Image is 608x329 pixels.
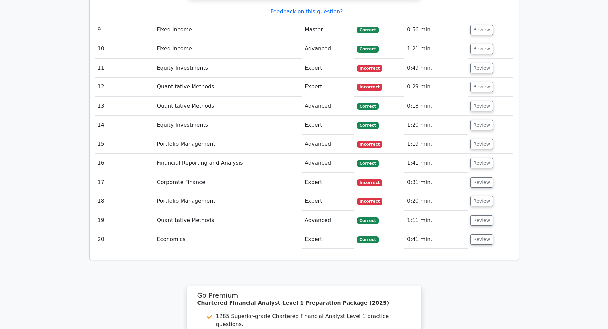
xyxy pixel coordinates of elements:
td: 0:56 min. [404,21,468,39]
span: Correct [357,27,378,33]
td: Master [302,21,354,39]
span: Correct [357,46,378,52]
td: 1:21 min. [404,39,468,58]
td: Quantitative Methods [154,78,303,96]
td: Equity Investments [154,116,303,135]
button: Review [470,44,493,54]
span: Incorrect [357,179,382,186]
td: 1:19 min. [404,135,468,154]
span: Correct [357,236,378,243]
button: Review [470,25,493,35]
td: Economics [154,230,303,249]
span: Correct [357,103,378,110]
td: Expert [302,230,354,249]
td: Portfolio Management [154,192,303,211]
td: 9 [95,21,154,39]
a: Feedback on this question? [270,8,343,15]
td: Corporate Finance [154,173,303,192]
td: 13 [95,97,154,116]
td: 0:41 min. [404,230,468,249]
span: Incorrect [357,141,382,148]
td: 17 [95,173,154,192]
td: Expert [302,173,354,192]
td: 0:31 min. [404,173,468,192]
td: Advanced [302,39,354,58]
td: Advanced [302,97,354,116]
td: Fixed Income [154,21,303,39]
td: Expert [302,192,354,211]
td: Expert [302,59,354,78]
span: Correct [357,217,378,224]
button: Review [470,120,493,130]
td: Fixed Income [154,39,303,58]
button: Review [470,139,493,149]
td: Portfolio Management [154,135,303,154]
button: Review [470,234,493,245]
button: Review [470,101,493,111]
button: Review [470,215,493,226]
span: Correct [357,122,378,129]
td: 10 [95,39,154,58]
td: 15 [95,135,154,154]
td: 0:20 min. [404,192,468,211]
td: 12 [95,78,154,96]
td: 0:29 min. [404,78,468,96]
button: Review [470,63,493,73]
td: 11 [95,59,154,78]
button: Review [470,196,493,206]
td: Expert [302,116,354,135]
button: Review [470,82,493,92]
td: 18 [95,192,154,211]
span: Incorrect [357,84,382,90]
td: Equity Investments [154,59,303,78]
td: 20 [95,230,154,249]
td: Quantitative Methods [154,97,303,116]
button: Review [470,177,493,188]
span: Incorrect [357,198,382,205]
td: 19 [95,211,154,230]
td: Expert [302,78,354,96]
span: Incorrect [357,65,382,72]
td: Advanced [302,154,354,173]
td: 1:41 min. [404,154,468,173]
td: 14 [95,116,154,135]
td: 0:49 min. [404,59,468,78]
td: 1:11 min. [404,211,468,230]
td: 0:18 min. [404,97,468,116]
td: Advanced [302,135,354,154]
button: Review [470,158,493,168]
span: Correct [357,160,378,167]
td: 16 [95,154,154,173]
td: Financial Reporting and Analysis [154,154,303,173]
td: 1:20 min. [404,116,468,135]
td: Quantitative Methods [154,211,303,230]
td: Advanced [302,211,354,230]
